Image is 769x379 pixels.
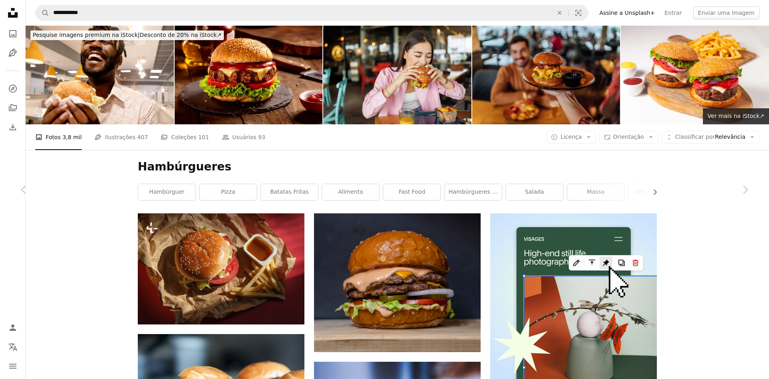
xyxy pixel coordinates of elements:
button: Licença [546,131,596,144]
a: Hambúrgueres e batatas fritas [445,184,502,200]
a: hambúrguer [138,184,195,200]
a: alimento [322,184,379,200]
a: um hambúrguer e batatas fritas em um pedaço de papel cera [138,265,304,272]
a: batatas fritas [261,184,318,200]
span: Pesquise imagens premium na iStock | [33,32,140,38]
a: Próximo [721,151,769,228]
a: Ilustrações 407 [95,124,148,150]
span: Classificar por [675,134,715,140]
img: burger with lettuce and tomatoes [314,213,481,352]
button: rolar lista para a direita [648,184,657,200]
a: fast food [383,184,441,200]
span: Relevância [675,133,745,141]
button: Orientação [599,131,658,144]
button: Idioma [5,339,21,355]
a: cheeseburguer [628,184,686,200]
h1: Hambúrgueres [138,160,657,174]
a: Pesquise imagens premium na iStock|Desconto de 20% na iStock↗ [26,26,229,45]
button: Pesquise na Unsplash [36,5,49,20]
a: Coleções 101 [161,124,209,150]
button: Pesquisa visual [569,5,588,20]
img: Hamburger made of beef, onion, tomato, lettuce, cheese and spices. Fresh burger closeup. Cheesebu... [621,26,769,124]
a: Histórico de downloads [5,119,21,135]
div: Desconto de 20% na iStock ↗ [30,30,224,40]
span: Licença [560,134,582,140]
a: Fotos [5,26,21,42]
button: Limpar [551,5,568,20]
a: pizza [199,184,257,200]
button: Enviar uma imagem [693,6,759,19]
form: Pesquise conteúdo visual em todo o site [35,5,588,21]
a: Ver mais na iStock↗ [703,108,769,124]
span: 101 [198,133,209,142]
span: Ver mais na iStock ↗ [708,113,764,119]
span: 93 [258,133,266,142]
button: Classificar porRelevância [661,131,759,144]
a: Coleções [5,100,21,116]
img: Young woman dining in fast food restaurant [323,26,471,124]
img: um hambúrguer e batatas fritas em um pedaço de papel cera [138,213,304,324]
span: Orientação [613,134,644,140]
img: Servindo de hambúrguer [472,26,620,124]
a: Explorar [5,81,21,97]
a: burger with lettuce and tomatoes [314,279,481,286]
img: Jovem gosta de comer hambúrguer em um restaurante [26,26,174,124]
span: 407 [137,133,148,142]
a: salada [506,184,563,200]
button: Menu [5,358,21,374]
a: Entrar / Cadastrar-se [5,320,21,336]
a: Ilustrações [5,45,21,61]
img: Hambúrguer de costela grelhada [175,26,323,124]
a: Usuários 93 [222,124,266,150]
a: Assine a Unsplash+ [595,6,660,19]
a: massa [567,184,624,200]
a: Entrar [660,6,686,19]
